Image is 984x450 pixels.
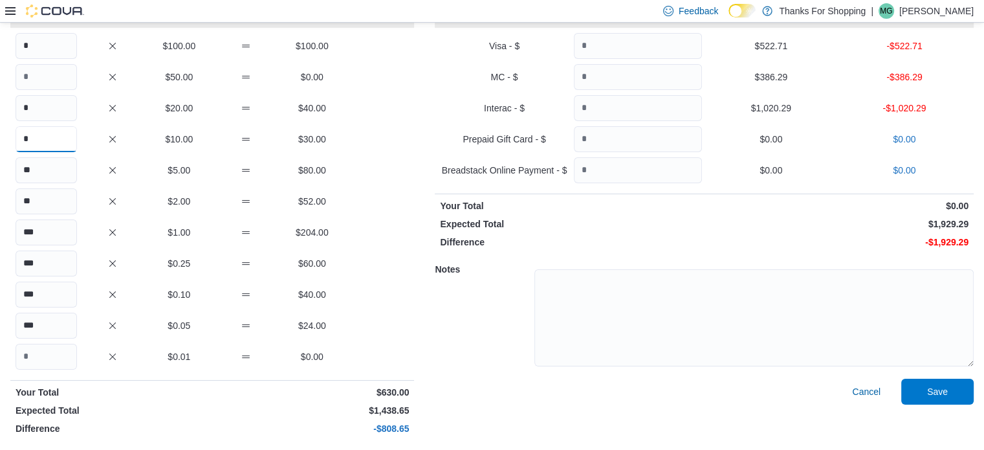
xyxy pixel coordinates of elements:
span: MG [880,3,892,19]
p: $0.00 [707,133,835,146]
p: $0.00 [707,199,968,212]
input: Quantity [16,188,77,214]
p: $100.00 [281,39,343,52]
input: Quantity [16,251,77,276]
p: $1,438.65 [215,404,409,417]
p: $0.05 [148,319,210,332]
p: Your Total [440,199,701,212]
span: Save [927,385,948,398]
p: $40.00 [281,288,343,301]
p: -$386.29 [840,71,968,84]
p: -$1,929.29 [707,236,968,249]
input: Quantity [16,157,77,183]
p: $60.00 [281,257,343,270]
input: Quantity [574,64,702,90]
input: Quantity [16,64,77,90]
p: Difference [16,422,210,435]
p: $40.00 [281,102,343,115]
input: Quantity [574,126,702,152]
p: $0.00 [707,164,835,177]
p: Breadstack Online Payment - $ [440,164,568,177]
input: Quantity [16,313,77,339]
button: Save [901,379,974,405]
input: Quantity [16,33,77,59]
p: Visa - $ [440,39,568,52]
p: -$1,020.29 [840,102,968,115]
p: $24.00 [281,319,343,332]
p: Interac - $ [440,102,568,115]
input: Quantity [16,344,77,370]
p: $80.00 [281,164,343,177]
p: Difference [440,236,701,249]
button: Cancel [847,379,886,405]
p: $100.00 [148,39,210,52]
p: $1,929.29 [707,218,968,231]
p: $2.00 [148,195,210,208]
input: Quantity [16,95,77,121]
p: | [871,3,873,19]
p: $0.25 [148,257,210,270]
p: $0.00 [840,164,968,177]
input: Quantity [16,126,77,152]
p: $5.00 [148,164,210,177]
span: Cancel [852,385,880,398]
span: Dark Mode [728,17,729,18]
input: Dark Mode [728,4,756,17]
input: Quantity [574,157,702,183]
input: Quantity [574,33,702,59]
div: Mac Gillis [879,3,894,19]
p: [PERSON_NAME] [899,3,974,19]
p: $0.01 [148,350,210,363]
input: Quantity [16,282,77,308]
p: $386.29 [707,71,835,84]
p: $1.00 [148,226,210,239]
input: Quantity [16,219,77,245]
p: $0.00 [281,71,343,84]
img: Cova [26,5,84,17]
p: -$808.65 [215,422,409,435]
input: Quantity [574,95,702,121]
p: $30.00 [281,133,343,146]
p: $630.00 [215,386,409,399]
p: $50.00 [148,71,210,84]
p: Expected Total [16,404,210,417]
p: $204.00 [281,226,343,239]
p: Your Total [16,386,210,399]
p: Prepaid Gift Card - $ [440,133,568,146]
p: $52.00 [281,195,343,208]
p: $0.00 [840,133,968,146]
p: $10.00 [148,133,210,146]
span: Feedback [679,5,718,17]
p: $0.00 [281,350,343,363]
p: $20.00 [148,102,210,115]
p: MC - $ [440,71,568,84]
p: $522.71 [707,39,835,52]
p: Thanks For Shopping [779,3,866,19]
p: Expected Total [440,218,701,231]
p: $1,020.29 [707,102,835,115]
h5: Notes [435,256,532,282]
p: $0.10 [148,288,210,301]
p: -$522.71 [840,39,968,52]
